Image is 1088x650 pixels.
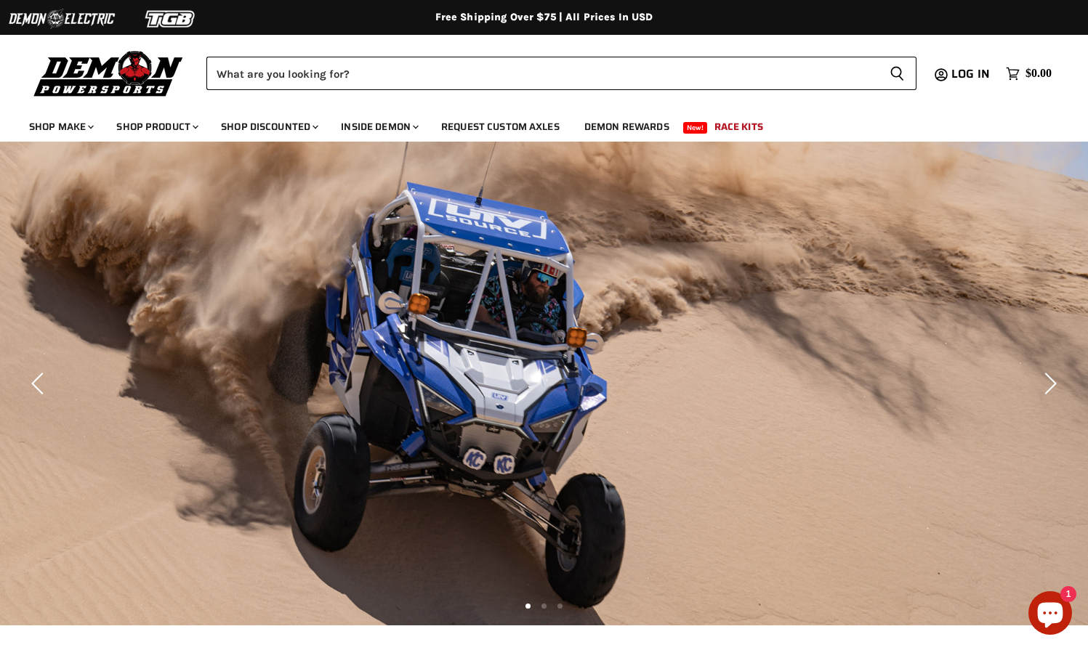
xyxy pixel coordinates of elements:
a: Shop Product [105,112,207,142]
img: TGB Logo 2 [116,5,225,33]
button: Next [1033,369,1063,398]
img: Demon Electric Logo 2 [7,5,116,33]
li: Page dot 1 [525,604,531,609]
button: Previous [25,369,55,398]
ul: Main menu [18,106,1048,142]
a: Shop Make [18,112,102,142]
input: Search [206,57,878,90]
a: Race Kits [704,112,774,142]
li: Page dot 2 [541,604,547,609]
span: New! [683,122,708,134]
button: Search [878,57,916,90]
span: Log in [951,65,990,83]
a: $0.00 [999,63,1059,84]
img: Demon Powersports [29,47,188,99]
span: $0.00 [1025,67,1052,81]
a: Inside Demon [330,112,427,142]
a: Shop Discounted [210,112,327,142]
a: Demon Rewards [573,112,680,142]
inbox-online-store-chat: Shopify online store chat [1024,591,1076,638]
a: Log in [945,68,999,81]
form: Product [206,57,916,90]
li: Page dot 3 [557,604,563,609]
a: Request Custom Axles [430,112,571,142]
